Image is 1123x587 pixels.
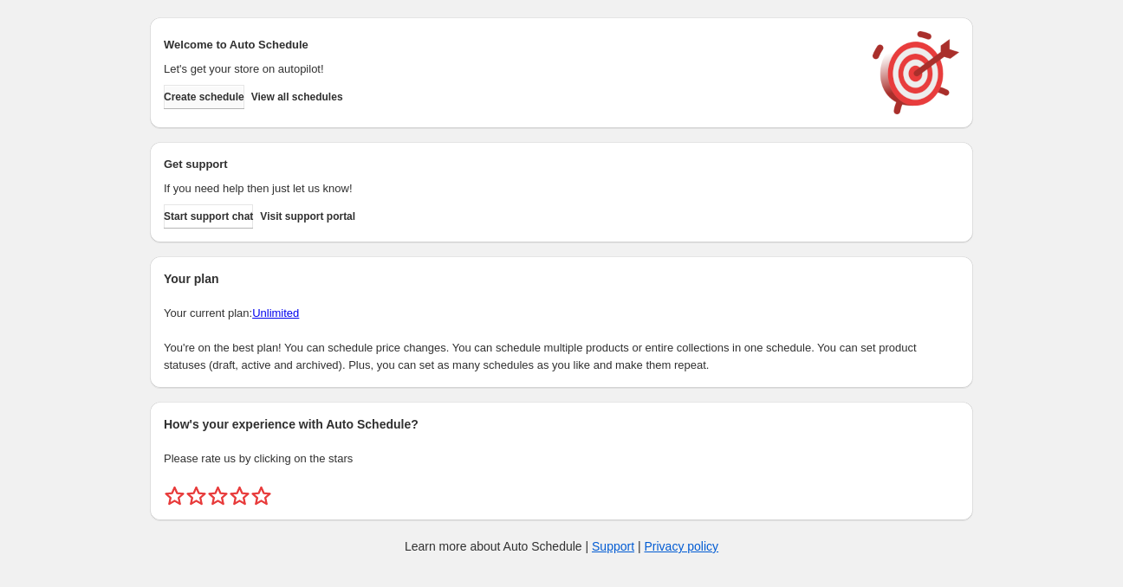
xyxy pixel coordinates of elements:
[164,210,253,223] span: Start support chat
[592,539,634,553] a: Support
[164,156,855,173] h2: Get support
[164,85,244,109] button: Create schedule
[164,416,959,433] h2: How's your experience with Auto Schedule?
[164,270,959,287] h2: Your plan
[251,90,343,104] span: View all schedules
[164,339,959,374] p: You're on the best plan! You can schedule price changes. You can schedule multiple products or en...
[164,36,855,54] h2: Welcome to Auto Schedule
[260,204,355,229] a: Visit support portal
[164,305,959,322] p: Your current plan:
[164,180,855,197] p: If you need help then just let us know!
[164,61,855,78] p: Let's get your store on autopilot!
[164,204,253,229] a: Start support chat
[164,450,959,468] p: Please rate us by clicking on the stars
[164,90,244,104] span: Create schedule
[251,85,343,109] button: View all schedules
[260,210,355,223] span: Visit support portal
[405,538,718,555] p: Learn more about Auto Schedule | |
[252,306,299,319] a: Unlimited
[645,539,719,553] a: Privacy policy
